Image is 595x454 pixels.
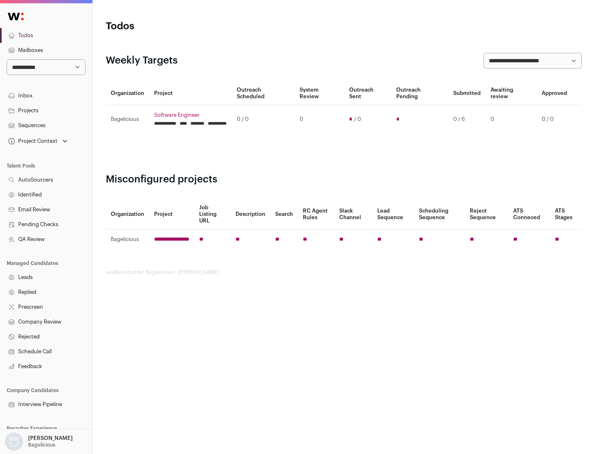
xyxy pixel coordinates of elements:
[3,433,74,451] button: Open dropdown
[295,82,344,105] th: System Review
[106,199,149,229] th: Organization
[7,138,57,144] div: Project Context
[391,82,448,105] th: Outreach Pending
[106,105,149,134] td: Bagelicious
[7,135,69,147] button: Open dropdown
[448,105,486,134] td: 0 / 6
[106,20,264,33] h1: Todos
[28,435,73,442] p: [PERSON_NAME]
[334,199,372,229] th: Slack Channel
[486,105,537,134] td: 0
[298,199,334,229] th: RC Agent Rules
[149,82,232,105] th: Project
[537,105,572,134] td: 0 / 0
[106,82,149,105] th: Organization
[232,82,295,105] th: Outreach Scheduled
[537,82,572,105] th: Approved
[149,199,194,229] th: Project
[154,112,227,118] a: Software Engineer
[231,199,270,229] th: Description
[295,105,344,134] td: 0
[372,199,414,229] th: Lead Sequence
[106,229,149,250] td: Bagelicious
[232,105,295,134] td: 0 / 0
[194,199,231,229] th: Job Listing URL
[354,116,361,123] span: / 0
[28,442,55,448] p: Bagelicious
[344,82,392,105] th: Outreach Sent
[106,269,582,276] footer: wellfound:ai for Bagelicious - [PERSON_NAME]
[270,199,298,229] th: Search
[106,173,582,186] h2: Misconfigured projects
[106,54,178,67] h2: Weekly Targets
[414,199,465,229] th: Scheduling Sequence
[465,199,509,229] th: Reject Sequence
[508,199,550,229] th: ATS Conneced
[486,82,537,105] th: Awaiting review
[5,433,23,451] img: nopic.png
[448,82,486,105] th: Submitted
[550,199,582,229] th: ATS Stages
[3,8,28,25] img: Wellfound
